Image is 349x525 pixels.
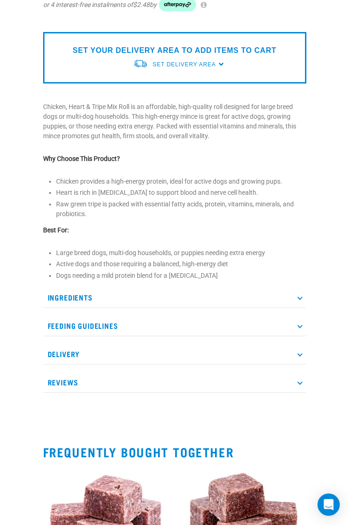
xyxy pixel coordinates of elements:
[56,188,306,198] li: Heart is rich in [MEDICAL_DATA] to support blood and nerve cell health.
[43,344,306,365] p: Delivery
[56,177,306,186] li: Chicken provides a high-energy protein, ideal for active dogs and growing pups.
[56,271,306,281] li: Dogs needing a mild protein blend for a [MEDICAL_DATA]
[43,315,306,336] p: Feeding Guidelines
[43,372,306,393] p: Reviews
[43,445,306,459] h2: Frequently bought together
[43,102,306,141] p: Chicken, Heart & Tripe Mix Roll is an affordable, high-quality roll designed for large breed dogs...
[73,45,276,56] p: SET YOUR DELIVERY AREA TO ADD ITEMS TO CART
[43,226,69,234] strong: Best For:
[152,61,216,68] span: Set Delivery Area
[56,199,306,219] li: Raw green tripe is packed with essential fatty acids, protein, vitamins, minerals, and probiotics.
[43,155,120,162] strong: Why Choose This Product?
[56,259,306,269] li: Active dogs and those requiring a balanced, high-energy diet
[133,59,148,69] img: van-moving.png
[56,248,306,258] li: Large breed dogs, multi-dog households, or puppies needing extra energy
[43,287,306,308] p: Ingredients
[317,493,340,516] div: Open Intercom Messenger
